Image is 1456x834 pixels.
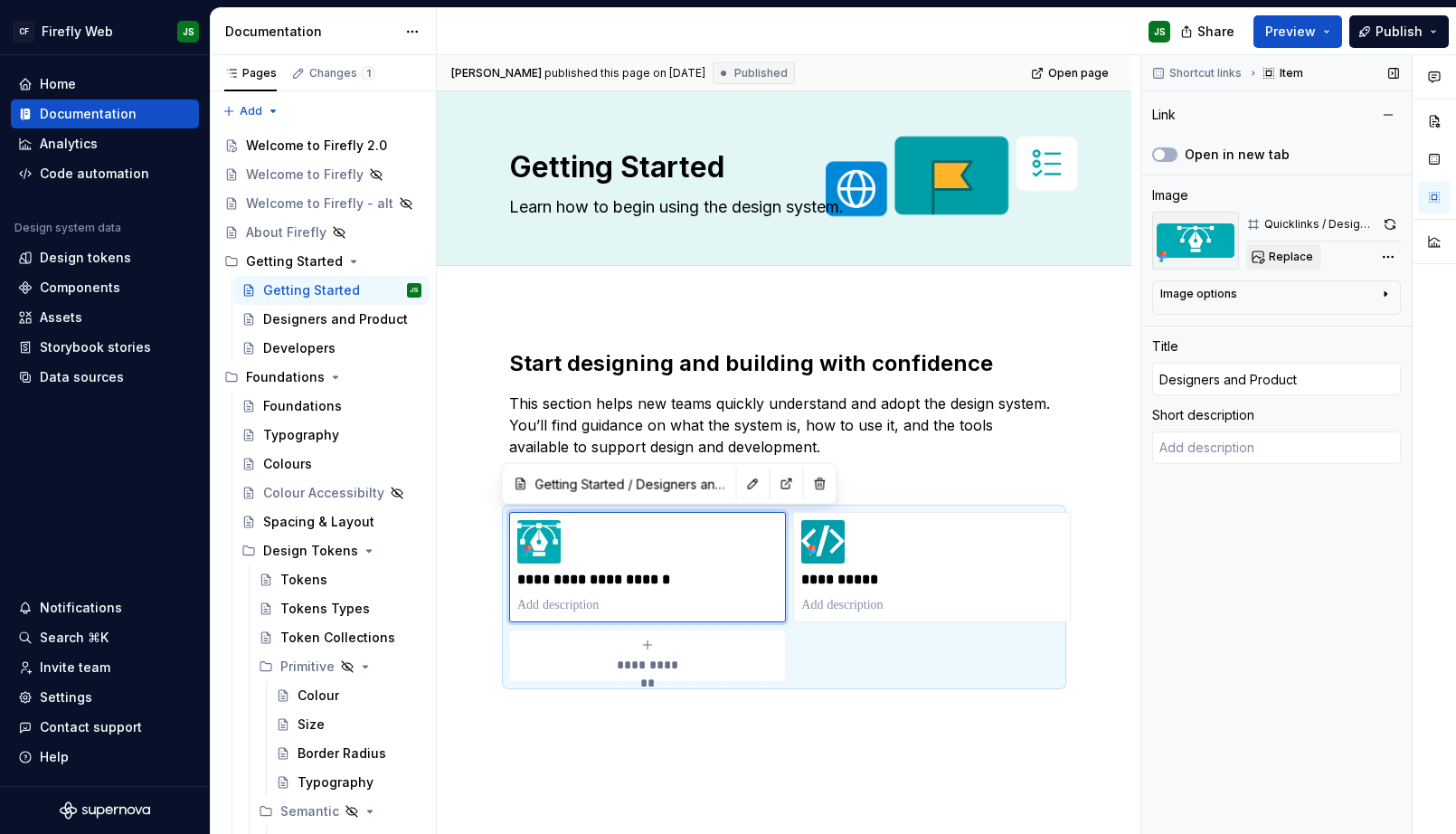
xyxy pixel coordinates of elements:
span: Share [1197,23,1234,41]
svg: Supernova Logo [60,801,150,820]
div: Design tokens [40,249,131,267]
button: Preview [1253,15,1342,48]
div: Quicklinks / Design (WOT) [1264,217,1376,232]
span: Replace [1269,250,1313,264]
button: CFFirefly WebJS [4,12,206,51]
div: Design system data [14,221,121,235]
div: Home [40,75,76,93]
div: Semantic [251,797,429,826]
div: Documentation [40,105,137,123]
a: Assets [11,303,199,332]
span: Publish [1376,23,1423,41]
p: This section helps new teams quickly understand and adopt the design system. You’ll find guidance... [509,393,1059,458]
div: Welcome to Firefly [246,166,364,184]
img: 38e94138-a08b-40fb-929a-432d4fbbdb23.png [1152,212,1239,270]
a: Data sources [11,363,199,392]
div: Primitive [251,652,429,681]
div: Getting Started [246,252,343,270]
a: Welcome to Firefly 2.0 [217,131,429,160]
a: Documentation [11,100,199,128]
div: Token Collections [280,629,395,647]
div: Foundations [217,363,429,392]
a: Developers [234,334,429,363]
a: Components [11,273,199,302]
div: Analytics [40,135,98,153]
textarea: Getting Started [506,146,1055,189]
div: Welcome to Firefly - alt [246,194,393,213]
div: Welcome to Firefly 2.0 [246,137,387,155]
a: Code automation [11,159,199,188]
span: Shortcut links [1169,66,1242,81]
div: Colour Accessibilty [263,484,384,502]
a: Tokens Types [251,594,429,623]
div: Pages [224,66,277,81]
div: Tokens [280,571,327,589]
a: Design tokens [11,243,199,272]
button: Add [217,99,285,124]
div: Getting Started [263,281,360,299]
div: JS [183,24,194,39]
a: About Firefly [217,218,429,247]
a: Invite team [11,653,199,682]
div: Notifications [40,599,122,617]
a: Border Radius [269,739,429,768]
div: Data sources [40,368,124,386]
input: Add title [1152,363,1401,395]
div: published this page on [DATE] [544,66,705,81]
span: Open page [1048,66,1109,81]
div: Short description [1152,406,1254,424]
div: Storybook stories [40,338,151,356]
div: Size [298,716,325,734]
div: Colours [263,455,312,473]
div: Search ⌘K [40,629,109,647]
div: JS [1154,24,1166,39]
span: Preview [1265,23,1316,41]
a: Colour [269,681,429,710]
div: Typography [263,426,339,444]
div: Invite team [40,659,110,677]
div: Documentation [225,23,396,41]
div: Design Tokens [234,536,429,565]
a: Open page [1026,61,1117,86]
a: Storybook stories [11,333,199,362]
span: Published [734,66,788,81]
button: Publish [1349,15,1449,48]
span: Add [240,104,262,118]
div: Assets [40,308,82,327]
div: Typography [298,773,373,791]
div: Tokens Types [280,600,370,618]
a: Welcome to Firefly [217,160,429,189]
button: Notifications [11,593,199,622]
label: Open in new tab [1185,146,1290,164]
span: 1 [361,66,375,81]
a: Colours [234,450,429,479]
div: Border Radius [298,744,386,763]
div: Help [40,748,69,766]
a: Token Collections [251,623,429,652]
a: Tokens [251,565,429,594]
div: Settings [40,688,92,706]
button: Contact support [11,713,199,742]
button: Image options [1160,287,1393,308]
a: Home [11,70,199,99]
div: Firefly Web [42,23,113,41]
a: Welcome to Firefly - alt [217,189,429,218]
div: Primitive [280,658,335,676]
button: Replace [1246,244,1321,270]
div: Semantic [280,802,339,820]
div: Colour [298,687,339,705]
div: Spacing & Layout [263,513,374,531]
a: Spacing & Layout [234,507,429,536]
div: About Firefly [246,223,326,242]
a: Settings [11,683,199,712]
h2: Start designing and building with confidence [509,349,1059,378]
div: JS [410,281,419,299]
span: [PERSON_NAME] [451,66,542,81]
div: Contact support [40,718,142,736]
textarea: Learn how to begin using the design system. [506,193,1055,222]
a: Size [269,710,429,739]
button: Shortcut links [1147,61,1250,86]
div: Getting Started [217,247,429,276]
div: Foundations [246,368,325,386]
